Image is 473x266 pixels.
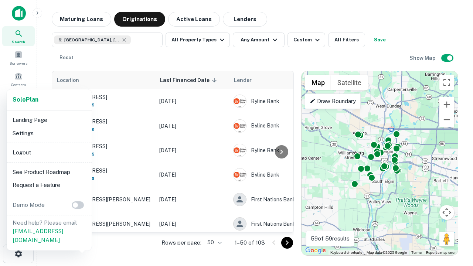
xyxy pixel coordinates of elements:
[10,113,89,127] li: Landing Page
[10,201,48,209] p: Demo Mode
[10,146,89,159] li: Logout
[13,95,38,104] a: SoloPlan
[10,166,89,179] li: See Product Roadmap
[13,218,86,245] p: Need help? Please email
[10,178,89,192] li: Request a Feature
[436,207,473,242] iframe: Chat Widget
[13,96,38,103] strong: Solo Plan
[10,127,89,140] li: Settings
[13,228,63,243] a: [EMAIL_ADDRESS][DOMAIN_NAME]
